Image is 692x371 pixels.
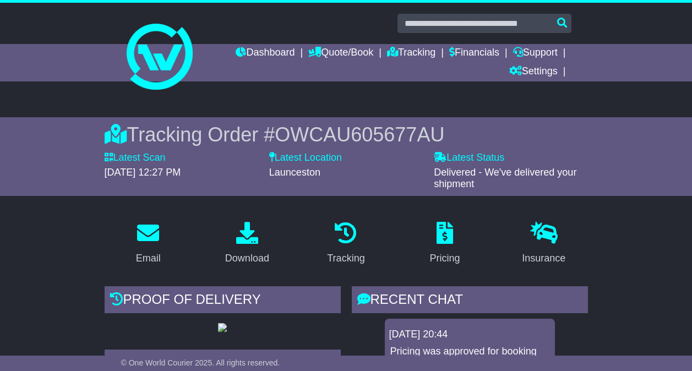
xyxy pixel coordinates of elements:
a: Pricing [423,218,467,270]
a: Quote/Book [308,44,373,63]
div: Download [225,251,269,266]
span: OWCAU605677AU [275,123,444,146]
div: RECENT CHAT [352,286,588,316]
a: Settings [509,63,558,81]
a: Dashboard [236,44,295,63]
label: Latest Location [269,152,342,164]
a: Tracking [320,218,372,270]
div: Tracking [327,251,364,266]
label: Latest Scan [105,152,166,164]
div: Tracking Order # [105,123,588,146]
div: Proof of Delivery [105,286,341,316]
a: Tracking [387,44,435,63]
a: Support [513,44,558,63]
span: © One World Courier 2025. All rights reserved. [121,358,280,367]
img: GetPodImage [218,323,227,332]
div: Insurance [522,251,565,266]
a: Insurance [515,218,573,270]
a: Email [129,218,168,270]
a: Financials [449,44,499,63]
div: [DATE] 20:44 [389,329,551,341]
label: Latest Status [434,152,504,164]
a: Download [218,218,276,270]
span: Delivered - We've delivered your shipment [434,167,576,190]
div: Email [136,251,161,266]
span: Launceston [269,167,320,178]
div: Pricing [430,251,460,266]
span: [DATE] 12:27 PM [105,167,181,178]
p: Pricing was approved for booking OWCAU605677AU. [390,346,549,369]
